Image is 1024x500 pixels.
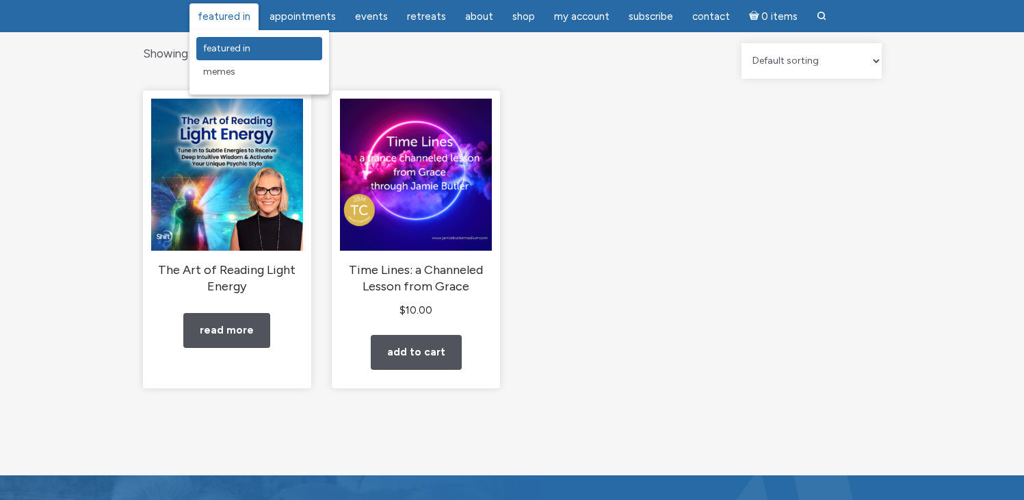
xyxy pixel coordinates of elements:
span: About [465,10,493,23]
a: featured in [196,37,322,60]
a: Contact [684,3,738,30]
span: Appointments [270,10,336,23]
span: $ [399,304,406,316]
a: The Art of Reading Light Energy [151,99,303,295]
span: Events [355,10,388,23]
a: Shop [504,3,543,30]
h2: Time Lines: a Channeled Lesson from Grace [340,262,492,295]
i: Cart [749,10,762,23]
h2: The Art of Reading Light Energy [151,262,303,295]
span: 0 items [761,12,798,22]
a: Read more about “The Art of Reading Light Energy” [183,313,270,348]
a: Events [347,3,396,30]
span: featured in [203,42,250,54]
a: Memes [196,60,322,84]
a: Retreats [399,3,454,30]
span: Subscribe [629,10,673,23]
a: My Account [546,3,618,30]
a: Appointments [261,3,344,30]
img: Time Lines: a Channeled Lesson from Grace [340,99,492,251]
a: featured in [189,3,259,30]
select: Shop order [741,43,882,79]
span: Contact [692,10,730,23]
a: Time Lines: a Channeled Lesson from Grace $10.00 [340,99,492,319]
p: Showing all 2 results [143,43,247,64]
span: featured in [198,10,250,23]
a: Subscribe [620,3,681,30]
span: Memes [203,66,235,77]
span: Shop [512,10,535,23]
bdi: 10.00 [399,304,432,316]
a: Cart0 items [741,2,806,30]
a: About [457,3,501,30]
span: My Account [554,10,609,23]
a: Add to cart: “Time Lines: a Channeled Lesson from Grace” [371,335,462,370]
span: Retreats [407,10,446,23]
img: The Art of Reading Light Energy [151,99,303,251]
